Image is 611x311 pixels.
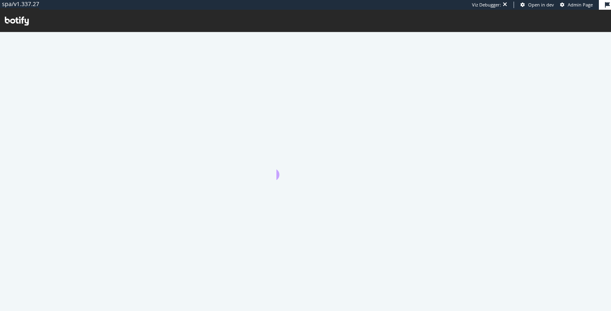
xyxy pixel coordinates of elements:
[568,2,593,8] span: Admin Page
[560,2,593,8] a: Admin Page
[276,151,335,180] div: animation
[528,2,554,8] span: Open in dev
[520,2,554,8] a: Open in dev
[472,2,501,8] div: Viz Debugger:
